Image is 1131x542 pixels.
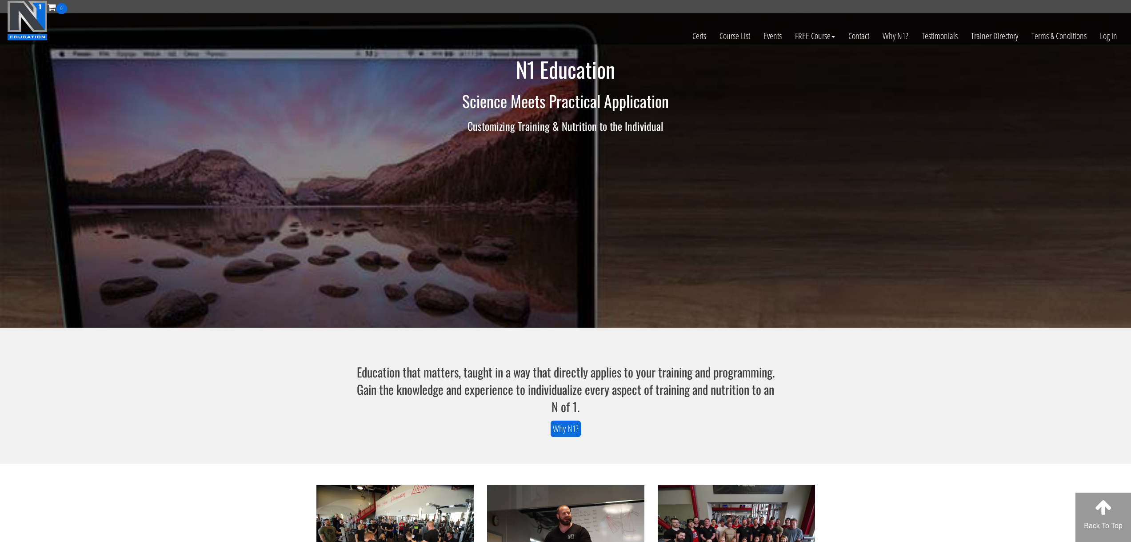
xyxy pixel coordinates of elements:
a: Why N1? [551,421,581,437]
img: n1-education [7,0,48,40]
h2: Science Meets Practical Application [306,92,826,110]
a: Events [757,14,788,58]
a: Terms & Conditions [1025,14,1093,58]
span: 0 [56,3,67,14]
a: Course List [713,14,757,58]
a: 0 [48,1,67,13]
a: FREE Course [788,14,842,58]
h3: Customizing Training & Nutrition to the Individual [306,120,826,132]
h1: N1 Education [306,58,826,81]
a: Why N1? [876,14,915,58]
p: Back To Top [1075,521,1131,531]
a: Certs [686,14,713,58]
h3: Education that matters, taught in a way that directly applies to your training and programming. G... [354,363,777,416]
a: Contact [842,14,876,58]
a: Testimonials [915,14,964,58]
a: Trainer Directory [964,14,1025,58]
a: Log In [1093,14,1124,58]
